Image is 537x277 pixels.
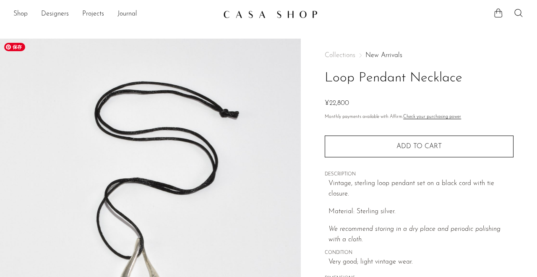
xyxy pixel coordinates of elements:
[41,9,69,20] a: Designers
[13,7,216,21] nav: Desktop navigation
[325,68,514,89] h1: Loop Pendant Necklace
[4,43,25,51] span: 保存
[328,226,501,243] i: We recommend storing in a dry place and periodic polishing with a cloth.
[325,52,514,59] nav: Breadcrumbs
[325,113,514,121] p: Monthly payments available with Affirm.
[328,206,514,217] p: Material: Sterling silver.
[325,100,349,107] span: ¥22,800
[396,143,442,150] span: Add to cart
[325,136,514,157] button: Add to cart
[117,9,137,20] a: Journal
[328,178,514,200] p: Vintage, sterling loop pendant set on a black cord with tie closure.
[82,9,104,20] a: Projects
[403,115,461,119] a: Check your purchasing power - Learn more about Affirm Financing (opens in modal)
[325,249,514,257] span: CONDITION
[325,171,514,178] span: DESCRIPTION
[13,7,216,21] ul: NEW HEADER MENU
[365,52,402,59] a: New Arrivals
[325,52,355,59] span: Collections
[328,257,514,268] span: Very good; light vintage wear.
[13,9,28,20] a: Shop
